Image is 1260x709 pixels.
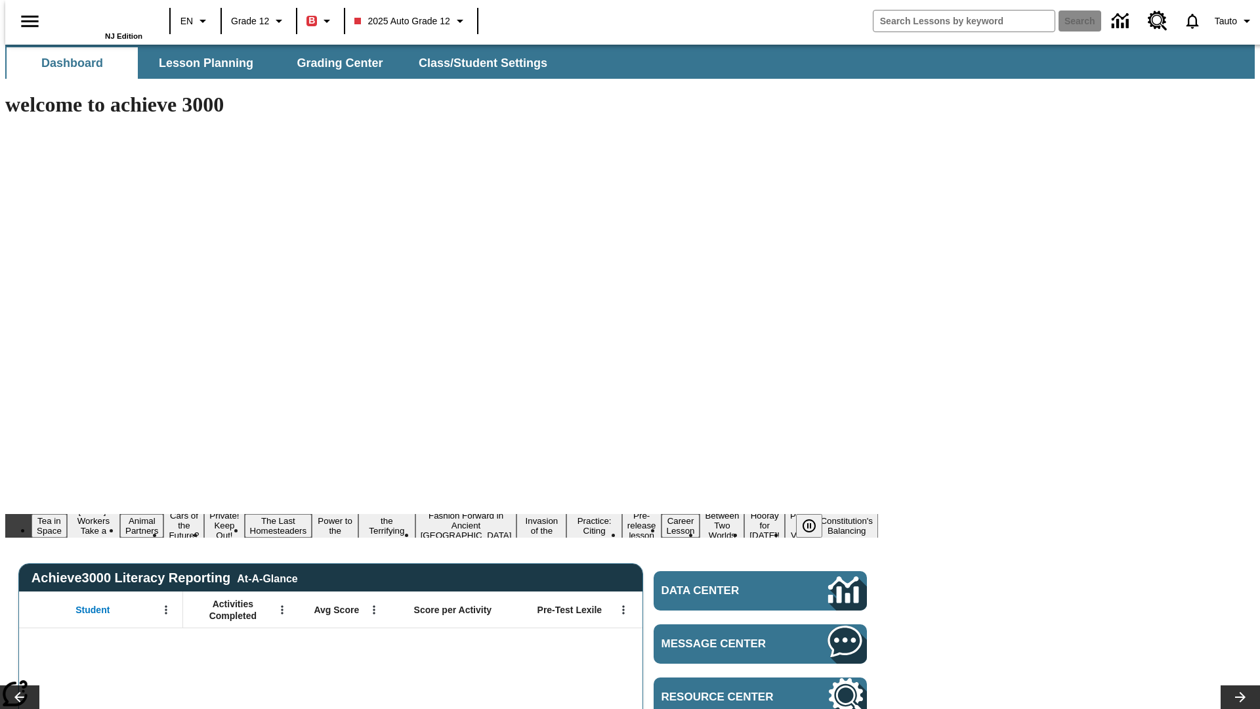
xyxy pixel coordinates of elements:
[1140,3,1175,39] a: Resource Center, Will open in new tab
[120,514,163,538] button: Slide 3 Animal Partners
[308,12,315,29] span: B
[516,504,566,548] button: Slide 10 The Invasion of the Free CD
[175,9,217,33] button: Language: EN, Select a language
[140,47,272,79] button: Lesson Planning
[67,504,120,548] button: Slide 2 Labor Day: Workers Take a Stand
[785,509,815,542] button: Slide 16 Point of View
[661,691,789,704] span: Resource Center
[190,598,276,622] span: Activities Completed
[1104,3,1140,39] a: Data Center
[349,9,472,33] button: Class: 2025 Auto Grade 12, Select your class
[31,570,298,586] span: Achieve3000 Literacy Reporting
[661,584,784,597] span: Data Center
[237,570,297,585] div: At-A-Glance
[156,600,176,620] button: Open Menu
[1175,4,1209,38] a: Notifications
[661,514,700,538] button: Slide 13 Career Lesson
[419,56,547,71] span: Class/Student Settings
[159,56,253,71] span: Lesson Planning
[815,504,878,548] button: Slide 17 The Constitution's Balancing Act
[796,514,822,538] button: Pause
[1209,9,1260,33] button: Profile/Settings
[654,624,867,664] a: Message Center
[231,14,269,28] span: Grade 12
[314,604,359,616] span: Avg Score
[105,32,142,40] span: NJ Edition
[163,509,204,542] button: Slide 4 Cars of the Future?
[566,504,621,548] button: Slide 11 Mixed Practice: Citing Evidence
[1221,685,1260,709] button: Lesson carousel, Next
[180,14,193,28] span: EN
[7,47,138,79] button: Dashboard
[354,14,450,28] span: 2025 Auto Grade 12
[10,2,49,41] button: Open side menu
[5,47,559,79] div: SubNavbar
[622,509,661,542] button: Slide 12 Pre-release lesson
[744,509,785,542] button: Slide 15 Hooray for Constitution Day!
[414,604,492,616] span: Score per Activity
[654,571,867,611] a: Data Center
[301,9,340,33] button: Boost Class color is red. Change class color
[245,514,312,538] button: Slide 6 The Last Homesteaders
[297,56,383,71] span: Grading Center
[312,504,358,548] button: Slide 7 Solar Power to the People
[57,5,142,40] div: Home
[5,93,878,117] h1: welcome to achieve 3000
[274,47,406,79] button: Grading Center
[31,514,67,538] button: Slide 1 Tea in Space
[226,9,292,33] button: Grade: Grade 12, Select a grade
[364,600,384,620] button: Open Menu
[5,45,1255,79] div: SubNavbar
[204,509,244,542] button: Slide 5 Private! Keep Out!
[75,604,110,616] span: Student
[661,637,789,651] span: Message Center
[57,6,142,32] a: Home
[873,11,1055,32] input: search field
[537,604,602,616] span: Pre-Test Lexile
[614,600,633,620] button: Open Menu
[358,504,415,548] button: Slide 8 Attack of the Terrifying Tomatoes
[1215,14,1237,28] span: Tauto
[272,600,292,620] button: Open Menu
[700,509,744,542] button: Slide 14 Between Two Worlds
[796,514,835,538] div: Pause
[41,56,103,71] span: Dashboard
[415,509,517,542] button: Slide 9 Fashion Forward in Ancient Rome
[408,47,558,79] button: Class/Student Settings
